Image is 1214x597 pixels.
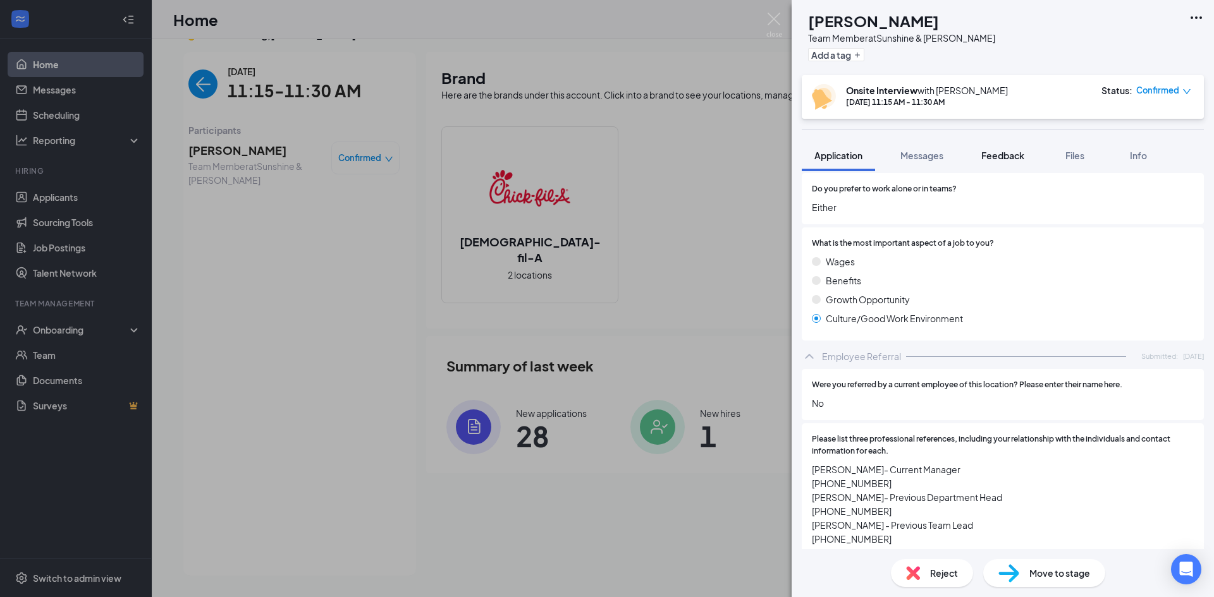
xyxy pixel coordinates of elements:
[814,150,862,161] span: Application
[822,350,901,363] div: Employee Referral
[812,200,1194,214] span: Either
[846,85,917,96] b: Onsite Interview
[808,32,995,44] div: Team Member at Sunshine & [PERSON_NAME]
[1029,566,1090,580] span: Move to stage
[1189,10,1204,25] svg: Ellipses
[812,238,994,250] span: What is the most important aspect of a job to you?
[812,379,1122,391] span: Were you referred by a current employee of this location? Please enter their name here.
[854,51,861,59] svg: Plus
[930,566,958,580] span: Reject
[981,150,1024,161] span: Feedback
[1065,150,1084,161] span: Files
[846,97,1008,107] div: [DATE] 11:15 AM - 11:30 AM
[808,10,939,32] h1: [PERSON_NAME]
[812,183,957,195] span: Do you prefer to work alone or in teams?
[900,150,943,161] span: Messages
[808,48,864,61] button: PlusAdd a tag
[812,462,1194,546] span: [PERSON_NAME]- Current Manager [PHONE_NUMBER] [PERSON_NAME]- Previous Department Head [PHONE_NUMB...
[812,433,1194,457] span: Please list three professional references, including your relationship with the individuals and c...
[1141,351,1178,361] span: Submitted:
[826,255,855,268] span: Wages
[1101,84,1132,97] div: Status :
[846,84,1008,97] div: with [PERSON_NAME]
[812,396,1194,410] span: No
[1171,554,1201,584] div: Open Intercom Messenger
[826,274,861,287] span: Benefits
[802,349,817,364] svg: ChevronUp
[1130,150,1147,161] span: Info
[826,311,963,325] span: Culture/Good Work Environment
[1182,87,1191,96] span: down
[826,292,910,306] span: Growth Opportunity
[1136,84,1179,97] span: Confirmed
[1183,351,1204,361] span: [DATE]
